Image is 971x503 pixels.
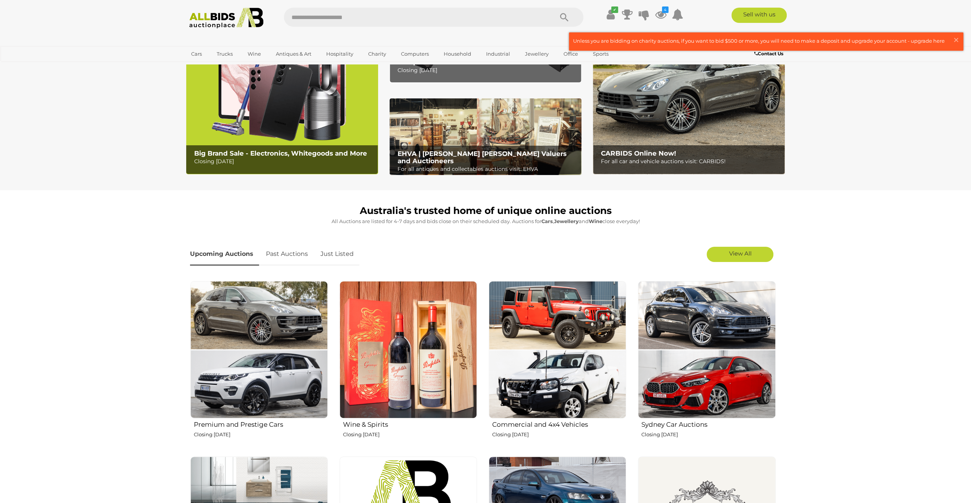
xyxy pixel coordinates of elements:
h1: Australia's trusted home of unique online auctions [190,206,781,216]
a: Past Auctions [260,243,314,265]
a: Computers [396,48,434,60]
a: Big Brand Sale - Electronics, Whitegoods and More Big Brand Sale - Electronics, Whitegoods and Mo... [186,6,378,174]
button: Search [545,8,583,27]
img: Premium and Prestige Cars [190,281,328,418]
p: Closing [DATE] [194,430,328,439]
a: Wine & Spirits Closing [DATE] [339,281,477,450]
a: Trucks [212,48,238,60]
p: All Auctions are listed for 4-7 days and bids close on their scheduled day. Auctions for , and cl... [190,217,781,226]
img: Allbids.com.au [185,8,268,29]
b: Contact Us [754,51,783,56]
a: EHVA | Evans Hastings Valuers and Auctioneers EHVA | [PERSON_NAME] [PERSON_NAME] Valuers and Auct... [390,98,581,175]
img: EHVA | Evans Hastings Valuers and Auctioneers [390,98,581,175]
a: Contact Us [754,50,785,58]
span: View All [729,250,751,257]
b: CARBIDS Online Now! [601,149,676,157]
h2: Premium and Prestige Cars [194,419,328,428]
b: Big Brand Sale - Electronics, Whitegoods and More [194,149,367,157]
a: Upcoming Auctions [190,243,259,265]
strong: Jewellery [554,218,579,224]
p: Closing [DATE] [398,66,577,75]
strong: Wine [589,218,602,224]
a: Sports [588,48,614,60]
a: 4 [655,8,667,21]
i: 4 [662,6,668,13]
a: Office [559,48,583,60]
a: Charity [363,48,391,60]
b: EHVA | [PERSON_NAME] [PERSON_NAME] Valuers and Auctioneers [398,150,567,165]
p: Closing [DATE] [343,430,477,439]
img: Big Brand Sale - Electronics, Whitegoods and More [186,6,378,174]
h2: Wine & Spirits [343,419,477,428]
a: Premium and Prestige Cars Closing [DATE] [190,281,328,450]
i: ✔ [611,6,618,13]
span: × [953,32,960,47]
img: CARBIDS Online Now! [593,6,785,174]
p: Closing [DATE] [641,430,775,439]
a: View All [707,247,773,262]
a: Cars [186,48,207,60]
p: Closing [DATE] [492,430,626,439]
a: Sydney Car Auctions Closing [DATE] [638,281,775,450]
a: Hospitality [321,48,358,60]
a: Sell with us [731,8,787,23]
a: Household [439,48,476,60]
a: Commercial and 4x4 Vehicles Closing [DATE] [488,281,626,450]
a: Jewellery [520,48,554,60]
img: Sydney Car Auctions [638,281,775,418]
a: ✔ [605,8,616,21]
a: Antiques & Art [271,48,316,60]
a: Just Listed [315,243,359,265]
strong: Cars [541,218,553,224]
a: Wine [243,48,266,60]
h2: Commercial and 4x4 Vehicles [492,419,626,428]
p: Closing [DATE] [194,157,374,166]
p: For all car and vehicle auctions visit: CARBIDS! [601,157,781,166]
p: For all antiques and collectables auctions visit: EHVA [398,164,577,174]
a: CARBIDS Online Now! CARBIDS Online Now! For all car and vehicle auctions visit: CARBIDS! [593,6,785,174]
img: Commercial and 4x4 Vehicles [489,281,626,418]
h2: Sydney Car Auctions [641,419,775,428]
a: Industrial [481,48,515,60]
img: Wine & Spirits [340,281,477,418]
a: [GEOGRAPHIC_DATA] [186,60,250,73]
